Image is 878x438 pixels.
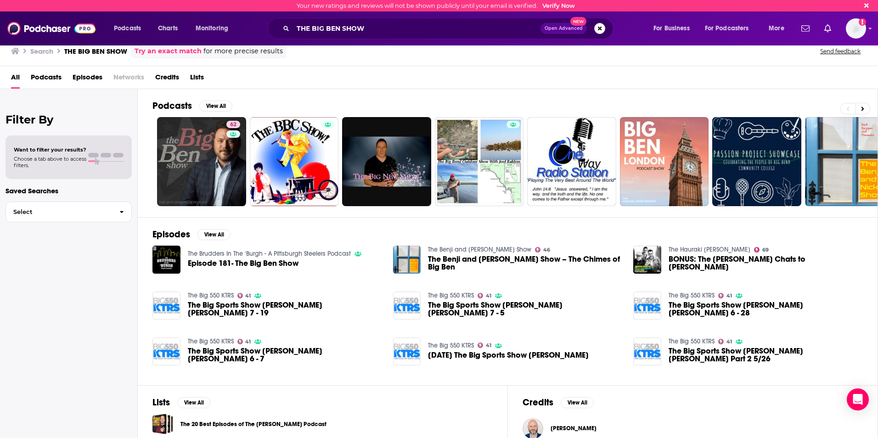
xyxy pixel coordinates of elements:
button: Show profile menu [846,18,866,39]
h3: THE BIG BEN SHOW [64,47,127,56]
span: New [570,17,587,26]
a: The Big 550 KTRS [669,292,715,299]
a: Episode 181- The Big Ben Show [188,259,298,267]
span: More [769,22,784,35]
a: 41 [237,293,251,298]
a: Credits [155,70,179,89]
span: 41 [726,340,732,344]
img: Episode 181- The Big Ben Show [152,246,180,274]
span: The Big Sports Show [PERSON_NAME] [PERSON_NAME] Part 2 5/26 [669,347,863,363]
span: 41 [245,294,251,298]
span: BONUS: The [PERSON_NAME] Chats to [PERSON_NAME] [669,255,863,271]
img: The Big Sports Show Ben Fred 7 - 19 [152,292,180,320]
a: 41 [478,343,491,348]
div: Your new ratings and reviews will not be shown publicly until your email is verified. [297,2,575,9]
a: Lists [190,70,204,89]
a: Ben Michaelis [551,425,597,432]
a: 7.20.22 The Big Sports Show Ben Frederickson [428,351,589,359]
a: BONUS: The Big Show Chats to Ben Elton [669,255,863,271]
a: 41 [718,339,732,344]
a: The Benji and Nick Show [428,246,531,253]
a: The 20 Best Episodes of The Tim Ferriss Podcast [152,414,173,434]
span: Networks [113,70,144,89]
a: The Big Sports Show Ben Fred 6 - 7 [188,347,382,363]
a: 62 [226,121,240,128]
div: Open Intercom Messenger [847,388,869,410]
span: 41 [486,343,491,348]
a: Podcasts [31,70,62,89]
span: The Benji and [PERSON_NAME] Show – The Chimes of Big Ben [428,255,622,271]
span: For Business [653,22,690,35]
a: CreditsView All [523,397,594,408]
img: The Big Sports Show Ben Fred 6 - 28 [633,292,661,320]
span: The Big Sports Show [PERSON_NAME] [PERSON_NAME] 6 - 28 [669,301,863,317]
img: The Big Sports Show Ben Fred Part 2 5/26 [633,337,661,365]
a: The Big Sports Show Ben Fred 7 - 19 [188,301,382,317]
span: Podcasts [114,22,141,35]
button: View All [561,397,594,408]
button: open menu [647,21,701,36]
button: View All [199,101,232,112]
a: The Big 550 KTRS [428,342,474,349]
button: View All [177,397,210,408]
span: Charts [158,22,178,35]
button: Open AdvancedNew [540,23,587,34]
img: Podchaser - Follow, Share and Rate Podcasts [7,20,96,37]
a: The Big Sports Show Ben Fred 7 - 5 [428,301,622,317]
img: The Big Sports Show Ben Fred 6 - 7 [152,337,180,365]
h3: Search [30,47,53,56]
span: For Podcasters [705,22,749,35]
span: Logged in as atenbroek [846,18,866,39]
a: 41 [478,293,491,298]
img: BONUS: The Big Show Chats to Ben Elton [633,246,661,274]
span: 62 [230,120,236,129]
a: The Benji and Nick Show – The Chimes of Big Ben [428,255,622,271]
h2: Credits [523,397,553,408]
h2: Podcasts [152,100,192,112]
p: Saved Searches [6,186,132,195]
span: Select [6,209,112,215]
a: Try an exact match [135,46,202,56]
a: All [11,70,20,89]
button: open menu [762,21,796,36]
img: User Profile [846,18,866,39]
span: Choose a tab above to access filters. [14,156,86,168]
span: 41 [245,340,251,344]
span: 41 [486,294,491,298]
span: The Big Sports Show [PERSON_NAME] [PERSON_NAME] 7 - 5 [428,301,622,317]
a: 62 [157,117,246,206]
a: 41 [718,293,732,298]
div: Search podcasts, credits, & more... [276,18,622,39]
a: Show notifications dropdown [821,21,835,36]
span: 46 [543,248,550,252]
img: The Benji and Nick Show – The Chimes of Big Ben [393,246,421,274]
span: Monitoring [196,22,228,35]
a: The Big 550 KTRS [188,337,234,345]
a: The Hauraki Big Show [669,246,750,253]
a: 46 [535,247,550,253]
a: Episodes [73,70,102,89]
a: Show notifications dropdown [798,21,813,36]
a: PodcastsView All [152,100,232,112]
span: The Big Sports Show [PERSON_NAME] [PERSON_NAME] 7 - 19 [188,301,382,317]
a: The Big 550 KTRS [669,337,715,345]
h2: Episodes [152,229,190,240]
img: The Big Sports Show Ben Fred 7 - 5 [393,292,421,320]
span: 41 [726,294,732,298]
img: 7.20.22 The Big Sports Show Ben Frederickson [393,337,421,365]
a: The Big Sports Show Ben Fred 6 - 28 [669,301,863,317]
span: Want to filter your results? [14,146,86,153]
